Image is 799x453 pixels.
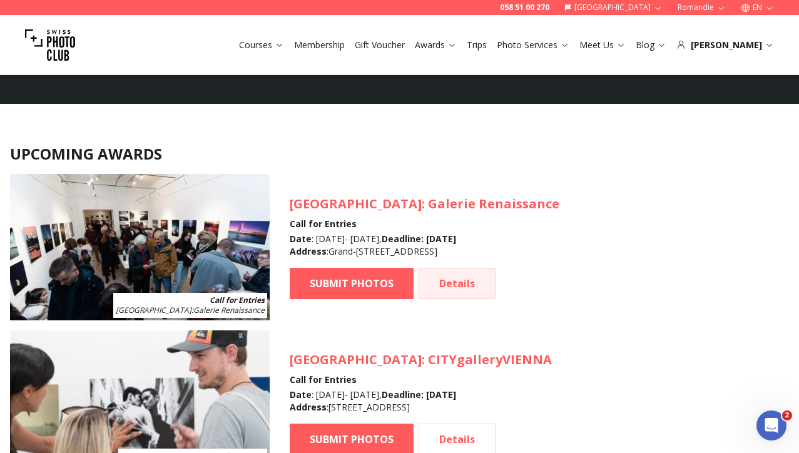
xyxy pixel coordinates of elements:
[10,144,789,164] h2: UPCOMING AWARDS
[756,410,786,440] iframe: Intercom live chat
[290,245,327,257] b: Address
[782,410,792,420] span: 2
[210,295,265,305] b: Call for Entries
[239,39,284,51] a: Courses
[579,39,626,51] a: Meet Us
[290,374,552,386] h4: Call for Entries
[497,39,569,51] a: Photo Services
[462,36,492,54] button: Trips
[355,39,405,51] a: Gift Voucher
[290,351,422,368] span: [GEOGRAPHIC_DATA]
[290,389,312,400] b: Date
[676,39,774,51] div: [PERSON_NAME]
[382,389,456,400] b: Deadline : [DATE]
[290,401,327,413] b: Address
[289,36,350,54] button: Membership
[467,39,487,51] a: Trips
[492,36,574,54] button: Photo Services
[382,233,456,245] b: Deadline : [DATE]
[116,305,191,315] span: [GEOGRAPHIC_DATA]
[500,3,549,13] a: 058 51 00 270
[290,195,559,213] h3: : Galerie Renaissance
[290,351,552,369] h3: : CITYgalleryVIENNA
[234,36,289,54] button: Courses
[350,36,410,54] button: Gift Voucher
[631,36,671,54] button: Blog
[419,268,496,299] a: Details
[294,39,345,51] a: Membership
[290,389,552,414] div: : [DATE] - [DATE] , : [STREET_ADDRESS]
[574,36,631,54] button: Meet Us
[290,218,559,230] h4: Call for Entries
[636,39,666,51] a: Blog
[290,233,312,245] b: Date
[10,174,270,320] img: SPC Photo Awards Geneva: October 2025
[290,195,422,212] span: [GEOGRAPHIC_DATA]
[415,39,457,51] a: Awards
[25,20,75,70] img: Swiss photo club
[290,268,414,299] a: SUBMIT PHOTOS
[116,305,265,315] span: : Galerie Renaissance
[290,233,559,258] div: : [DATE] - [DATE] , : Grand-[STREET_ADDRESS]
[410,36,462,54] button: Awards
